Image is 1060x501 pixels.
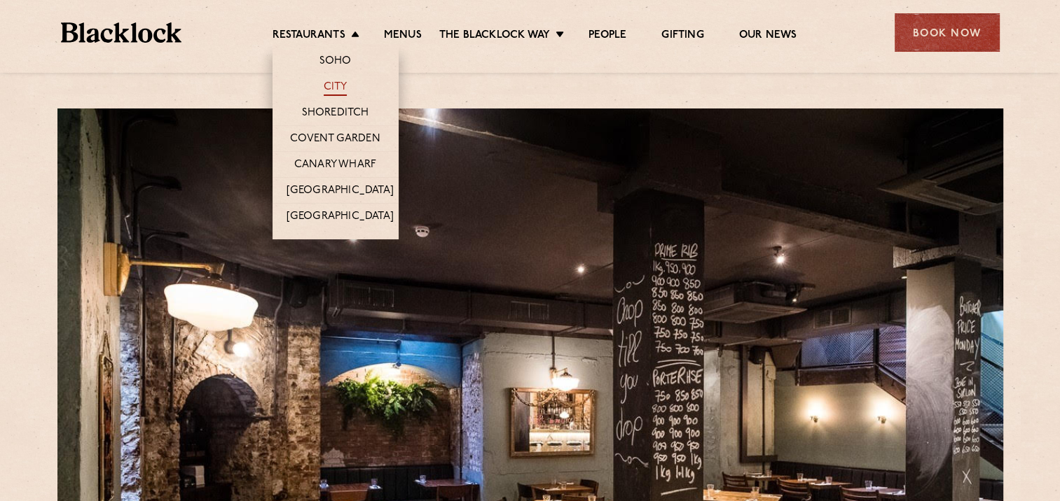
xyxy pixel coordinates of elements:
[439,29,550,44] a: The Blacklock Way
[739,29,797,44] a: Our News
[588,29,626,44] a: People
[895,13,1000,52] div: Book Now
[302,106,369,122] a: Shoreditch
[661,29,703,44] a: Gifting
[273,29,345,44] a: Restaurants
[294,158,376,174] a: Canary Wharf
[287,184,394,199] a: [GEOGRAPHIC_DATA]
[384,29,422,44] a: Menus
[287,210,394,225] a: [GEOGRAPHIC_DATA]
[290,132,380,148] a: Covent Garden
[319,55,352,70] a: Soho
[324,80,347,96] a: City
[61,22,182,43] img: BL_Textured_Logo-footer-cropped.svg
